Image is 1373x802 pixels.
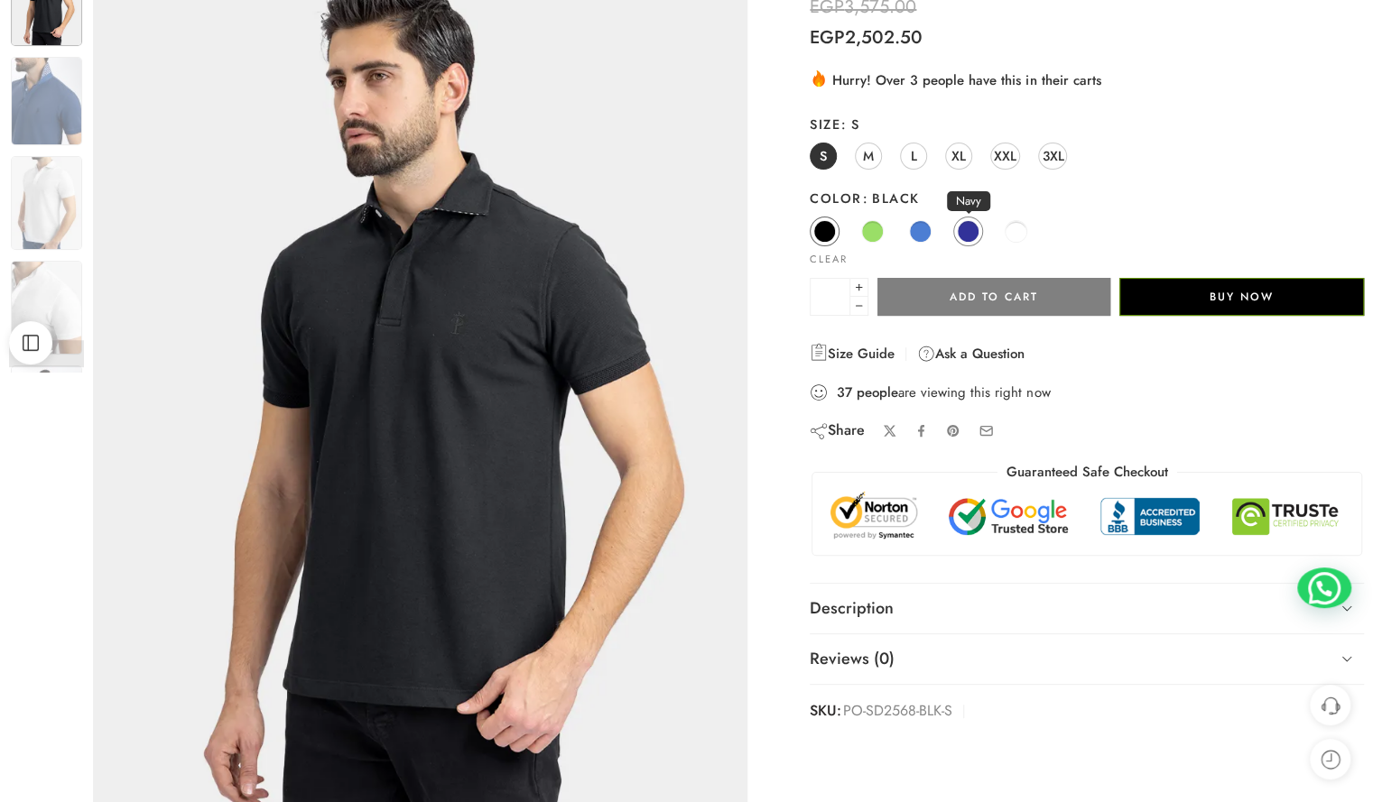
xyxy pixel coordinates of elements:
[810,584,1364,634] a: Description
[820,143,827,168] span: S
[990,143,1020,170] a: XXL
[857,383,898,401] strong: people
[810,343,895,364] a: Size Guide
[810,189,1364,207] label: Color
[947,191,990,211] span: Navy
[953,217,983,246] a: Navy
[11,261,82,355] img: Artboard 2
[810,278,850,316] input: Product quantity
[855,143,882,170] a: M
[951,143,966,168] span: XL
[917,343,1025,364] a: Ask a Question
[911,143,917,168] span: L
[11,57,82,145] img: Artboard 2
[810,115,1364,134] label: Size
[810,69,1364,90] div: Hurry! Over 3 people have this in their carts
[994,143,1016,168] span: XXL
[997,463,1177,482] legend: Guaranteed Safe Checkout
[862,189,920,207] span: Black
[863,143,874,168] span: M
[810,634,1364,685] a: Reviews (0)
[843,698,952,724] span: PO-SD2568-BLK-S
[1038,143,1067,170] a: 3XL
[837,383,852,401] strong: 37
[810,420,865,440] div: Share
[810,254,848,264] a: Clear options
[900,143,927,170] a: L
[810,383,1364,402] div: are viewing this right now
[826,491,1348,541] img: Trust
[914,424,928,438] a: Share on Facebook
[877,278,1110,316] button: Add to cart
[810,143,837,170] a: S
[11,156,82,250] img: Artboard 2
[946,424,960,438] a: Pin on Pinterest
[810,24,923,51] bdi: 2,502.50
[1119,278,1364,316] button: Buy Now
[945,143,972,170] a: XL
[883,424,896,438] a: Share on X
[810,698,841,724] strong: SKU:
[1042,143,1063,168] span: 3XL
[979,423,994,438] a: Email to your friends
[840,115,859,134] span: S
[810,24,845,51] span: EGP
